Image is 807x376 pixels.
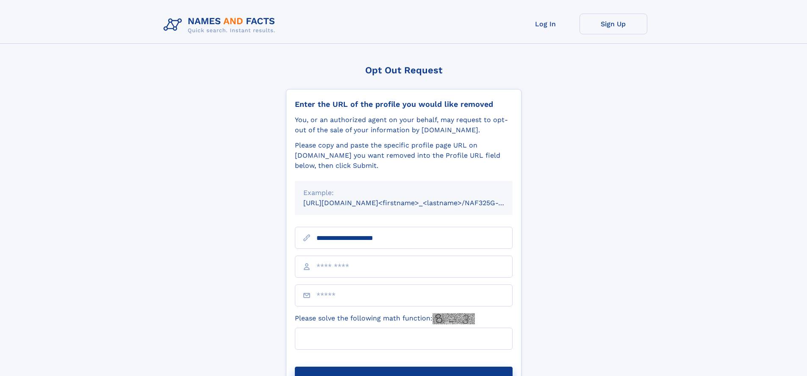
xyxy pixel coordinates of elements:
div: Enter the URL of the profile you would like removed [295,100,513,109]
div: Opt Out Request [286,65,521,75]
div: Please copy and paste the specific profile page URL on [DOMAIN_NAME] you want removed into the Pr... [295,140,513,171]
label: Please solve the following math function: [295,313,475,324]
small: [URL][DOMAIN_NAME]<firstname>_<lastname>/NAF325G-xxxxxxxx [303,199,529,207]
a: Sign Up [580,14,647,34]
div: Example: [303,188,504,198]
div: You, or an authorized agent on your behalf, may request to opt-out of the sale of your informatio... [295,115,513,135]
a: Log In [512,14,580,34]
img: Logo Names and Facts [160,14,282,36]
